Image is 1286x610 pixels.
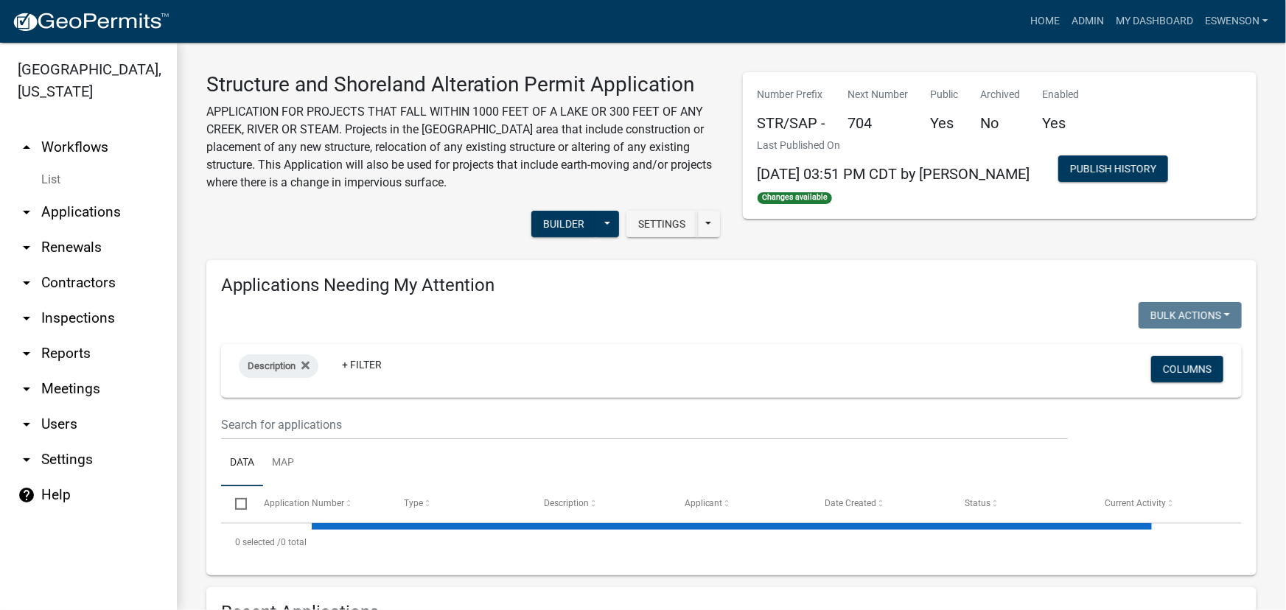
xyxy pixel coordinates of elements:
a: eswenson [1199,7,1274,35]
wm-modal-confirm: Workflow Publish History [1058,164,1168,176]
h5: Yes [1043,114,1080,132]
i: arrow_drop_down [18,416,35,433]
i: arrow_drop_down [18,345,35,362]
span: Description [248,360,296,371]
span: Date Created [825,498,876,508]
h4: Applications Needing My Attention [221,275,1242,296]
i: arrow_drop_down [18,239,35,256]
div: 0 total [221,524,1242,561]
i: arrow_drop_down [18,451,35,469]
p: Archived [981,87,1021,102]
a: Home [1024,7,1066,35]
datatable-header-cell: Application Number [249,486,389,522]
span: [DATE] 03:51 PM CDT by [PERSON_NAME] [758,165,1030,183]
h5: 704 [848,114,909,132]
button: Bulk Actions [1139,302,1242,329]
datatable-header-cell: Date Created [811,486,951,522]
span: Description [544,498,589,508]
p: APPLICATION FOR PROJECTS THAT FALL WITHIN 1000 FEET OF A LAKE OR 300 FEET OF ANY CREEK, RIVER OR ... [206,103,721,192]
i: arrow_drop_up [18,139,35,156]
i: arrow_drop_down [18,203,35,221]
p: Next Number [848,87,909,102]
span: 0 selected / [235,537,281,547]
p: Last Published On [758,138,1030,153]
datatable-header-cell: Select [221,486,249,522]
button: Publish History [1058,155,1168,182]
datatable-header-cell: Applicant [671,486,811,522]
h5: STR/SAP - [758,114,826,132]
a: Admin [1066,7,1110,35]
span: Type [404,498,423,508]
h5: Yes [931,114,959,132]
a: + Filter [330,351,394,378]
i: arrow_drop_down [18,309,35,327]
span: Status [965,498,990,508]
p: Enabled [1043,87,1080,102]
h5: No [981,114,1021,132]
span: Current Activity [1105,498,1167,508]
span: Applicant [685,498,723,508]
i: help [18,486,35,504]
input: Search for applications [221,410,1068,440]
a: My Dashboard [1110,7,1199,35]
span: Changes available [758,192,833,204]
datatable-header-cell: Type [390,486,530,522]
p: Public [931,87,959,102]
button: Columns [1151,356,1223,382]
a: Data [221,440,263,487]
datatable-header-cell: Current Activity [1091,486,1231,522]
datatable-header-cell: Description [530,486,670,522]
h3: Structure and Shoreland Alteration Permit Application [206,72,721,97]
span: Application Number [264,498,344,508]
a: Map [263,440,303,487]
datatable-header-cell: Status [951,486,1091,522]
button: Builder [531,211,596,237]
button: Settings [626,211,697,237]
p: Number Prefix [758,87,826,102]
i: arrow_drop_down [18,274,35,292]
i: arrow_drop_down [18,380,35,398]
